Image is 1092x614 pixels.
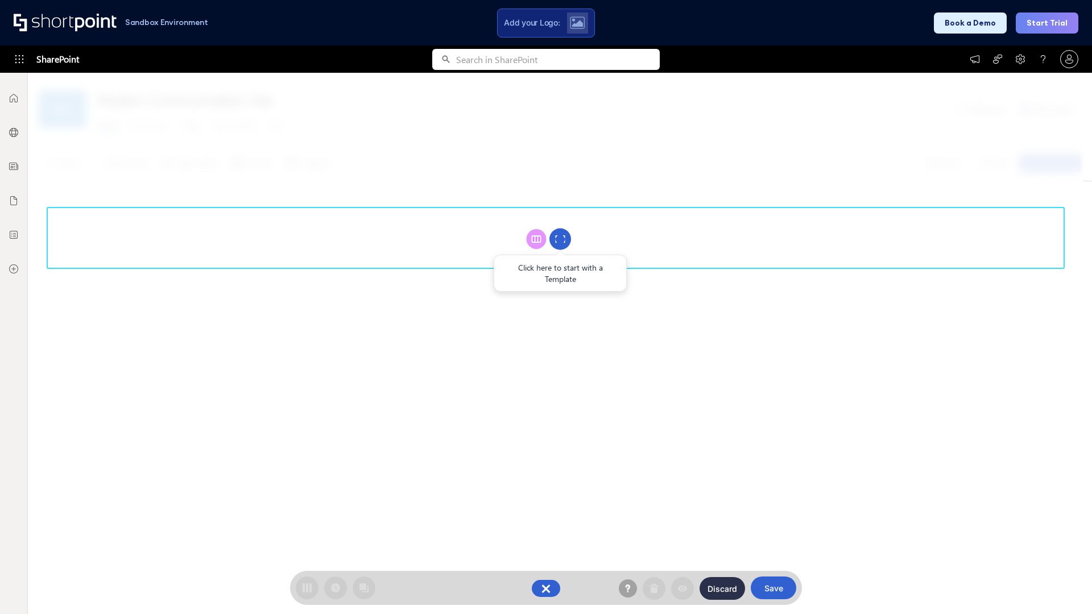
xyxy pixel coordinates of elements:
[36,45,79,73] span: SharePoint
[456,49,660,70] input: Search in SharePoint
[1016,13,1078,34] button: Start Trial
[570,16,585,29] img: Upload logo
[1035,559,1092,614] iframe: Chat Widget
[504,18,560,28] span: Add your Logo:
[700,577,745,600] button: Discard
[125,19,208,26] h1: Sandbox Environment
[751,576,796,599] button: Save
[934,13,1007,34] button: Book a Demo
